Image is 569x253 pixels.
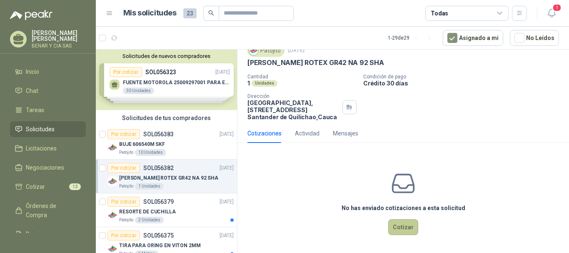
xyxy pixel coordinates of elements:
[107,163,140,173] div: Por cotizar
[431,9,448,18] div: Todas
[26,86,38,95] span: Chat
[26,105,44,115] span: Tareas
[107,176,117,186] img: Company Logo
[443,30,503,46] button: Asignado a mi
[96,126,237,160] a: Por cotizarSOL056383[DATE] Company LogoBUJE 606540M SKFPatojito10 Unidades
[333,129,358,138] div: Mensajes
[96,110,237,126] div: Solicitudes de tus compradores
[26,163,64,172] span: Negociaciones
[220,164,234,172] p: [DATE]
[10,226,86,242] a: Remisiones
[10,83,86,99] a: Chat
[247,44,284,57] div: Patojito
[26,125,55,134] span: Solicitudes
[252,80,277,87] div: Unidades
[247,93,339,99] p: Dirección
[10,10,52,20] img: Logo peakr
[135,183,164,190] div: 1 Unidades
[10,179,86,195] a: Cotizar12
[220,232,234,240] p: [DATE]
[220,198,234,206] p: [DATE]
[26,67,39,76] span: Inicio
[247,99,339,120] p: [GEOGRAPHIC_DATA], [STREET_ADDRESS] Santander de Quilichao , Cauca
[220,130,234,138] p: [DATE]
[10,160,86,175] a: Negociaciones
[388,219,418,235] button: Cotizar
[295,129,319,138] div: Actividad
[119,208,176,216] p: RESORTE DE CUCHILLA
[69,183,81,190] span: 12
[107,230,140,240] div: Por cotizar
[26,230,57,239] span: Remisiones
[143,199,174,205] p: SOL056379
[342,203,465,213] h3: No has enviado cotizaciones a esta solicitud
[143,165,174,171] p: SOL056382
[96,50,237,110] div: Solicitudes de nuevos compradoresPor cotizarSOL056323[DATE] FUENTE MOTOROLA 25009297001 PARA EP45...
[135,149,166,156] div: 10 Unidades
[119,183,133,190] p: Patojito
[510,30,559,46] button: No Leídos
[363,80,566,87] p: Crédito 30 días
[247,129,282,138] div: Cotizaciones
[135,217,164,223] div: 2 Unidades
[363,74,566,80] p: Condición de pago
[388,31,436,45] div: 1 - 29 de 29
[119,140,165,148] p: BUJE 606540M SKF
[26,182,45,191] span: Cotizar
[119,217,133,223] p: Patojito
[119,149,133,156] p: Patojito
[247,58,384,67] p: [PERSON_NAME] ROTEX GR42 NA 92 SHA
[107,129,140,139] div: Por cotizar
[119,174,218,182] p: [PERSON_NAME] ROTEX GR42 NA 92 SHA
[96,193,237,227] a: Por cotizarSOL056379[DATE] Company LogoRESORTE DE CUCHILLAPatojito2 Unidades
[123,7,177,19] h1: Mis solicitudes
[10,140,86,156] a: Licitaciones
[208,10,214,16] span: search
[26,201,78,220] span: Órdenes de Compra
[107,210,117,220] img: Company Logo
[119,242,201,250] p: TIRA PARA ORING EN VITON 2MM
[99,53,234,59] button: Solicitudes de nuevos compradores
[26,144,57,153] span: Licitaciones
[96,160,237,193] a: Por cotizarSOL056382[DATE] Company Logo[PERSON_NAME] ROTEX GR42 NA 92 SHAPatojito1 Unidades
[10,121,86,137] a: Solicitudes
[32,30,86,42] p: [PERSON_NAME] [PERSON_NAME]
[32,43,86,48] p: BENAR Y CIA SAS
[249,46,258,55] img: Company Logo
[107,143,117,153] img: Company Logo
[183,8,197,18] span: 23
[288,47,304,55] p: [DATE]
[544,6,559,21] button: 1
[247,74,357,80] p: Cantidad
[10,102,86,118] a: Tareas
[247,80,250,87] p: 1
[107,197,140,207] div: Por cotizar
[10,198,86,223] a: Órdenes de Compra
[143,131,174,137] p: SOL056383
[143,233,174,238] p: SOL056375
[552,4,562,12] span: 1
[10,64,86,80] a: Inicio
